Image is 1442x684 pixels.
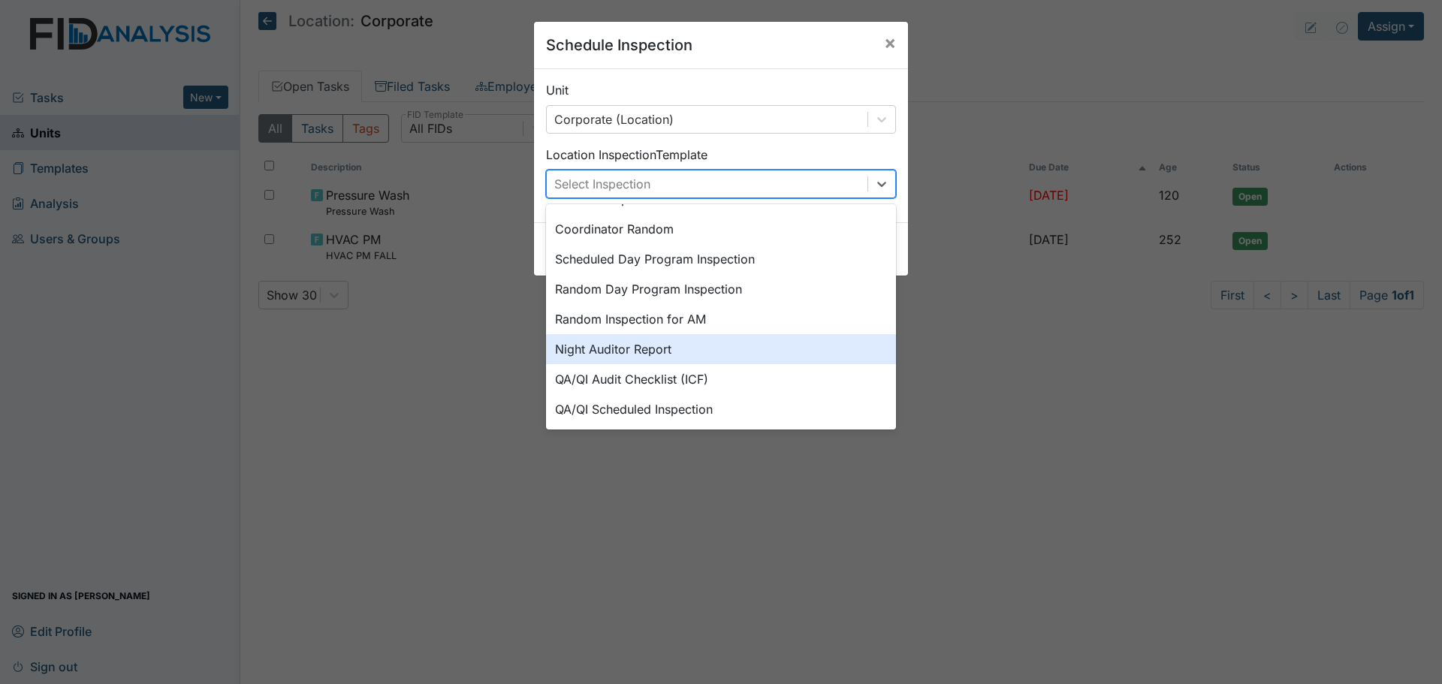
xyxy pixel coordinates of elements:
[554,175,650,193] div: Select Inspection
[546,34,692,56] h5: Schedule Inspection
[884,32,896,53] span: ×
[546,244,896,274] div: Scheduled Day Program Inspection
[872,22,908,64] button: Close
[546,146,707,164] label: Location Inspection Template
[554,110,674,128] div: Corporate (Location)
[546,364,896,394] div: QA/QI Audit Checklist (ICF)
[546,424,896,454] div: General Camera Observation
[546,214,896,244] div: Coordinator Random
[546,81,569,99] label: Unit
[546,274,896,304] div: Random Day Program Inspection
[546,304,896,334] div: Random Inspection for AM
[546,394,896,424] div: QA/QI Scheduled Inspection
[546,334,896,364] div: Night Auditor Report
